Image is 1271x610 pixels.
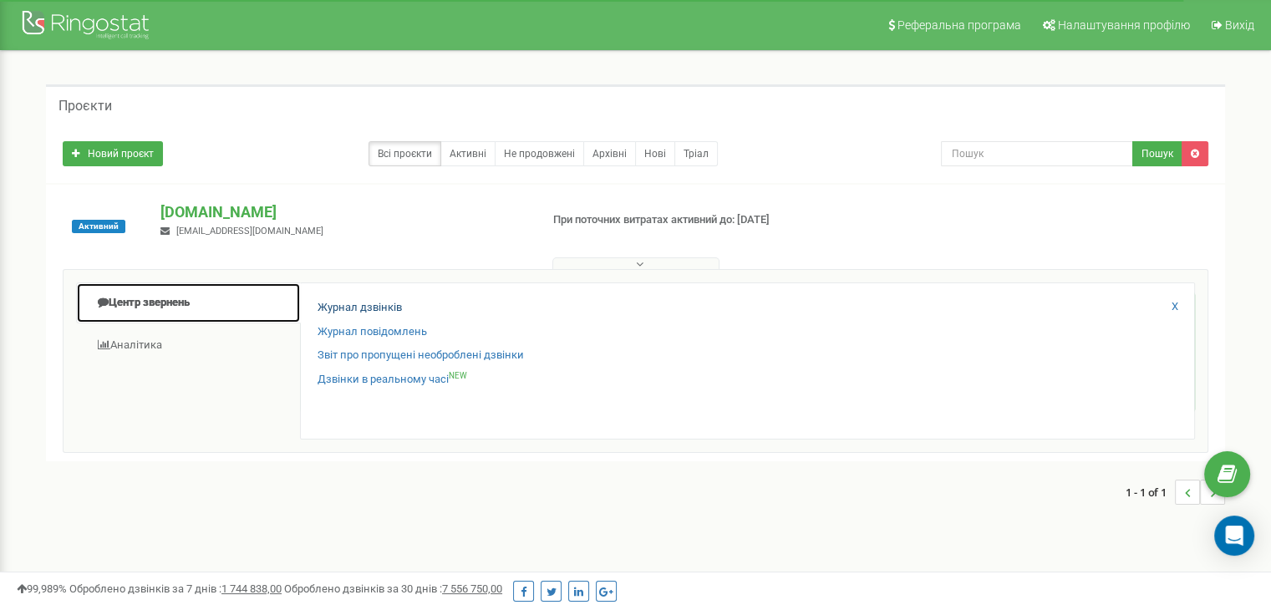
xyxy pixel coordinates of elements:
a: Центр звернень [76,282,301,323]
span: 1 - 1 of 1 [1126,480,1175,505]
a: Звіт про пропущені необроблені дзвінки [318,348,524,363]
a: Нові [635,141,675,166]
a: Дзвінки в реальному часіNEW [318,372,467,388]
a: Аналiтика [76,325,301,366]
p: При поточних витратах активний до: [DATE] [553,212,821,228]
span: [EMAIL_ADDRESS][DOMAIN_NAME] [176,226,323,236]
a: Архівні [583,141,636,166]
a: Журнал повідомлень [318,324,427,340]
span: Вихід [1225,18,1254,32]
sup: NEW [449,371,467,380]
nav: ... [1126,463,1225,521]
h5: Проєкти [58,99,112,114]
a: Всі проєкти [369,141,441,166]
button: Пошук [1132,141,1182,166]
span: Оброблено дзвінків за 30 днів : [284,582,502,595]
span: Оброблено дзвінків за 7 днів : [69,582,282,595]
a: Не продовжені [495,141,584,166]
div: Open Intercom Messenger [1214,516,1254,556]
a: X [1172,299,1178,315]
a: Активні [440,141,496,166]
input: Пошук [941,141,1133,166]
span: Реферальна програма [897,18,1021,32]
u: 7 556 750,00 [442,582,502,595]
a: Тріал [674,141,718,166]
span: Налаштування профілю [1058,18,1190,32]
span: Активний [72,220,125,233]
a: Новий проєкт [63,141,163,166]
span: 99,989% [17,582,67,595]
a: Журнал дзвінків [318,300,402,316]
p: [DOMAIN_NAME] [160,201,526,223]
u: 1 744 838,00 [221,582,282,595]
